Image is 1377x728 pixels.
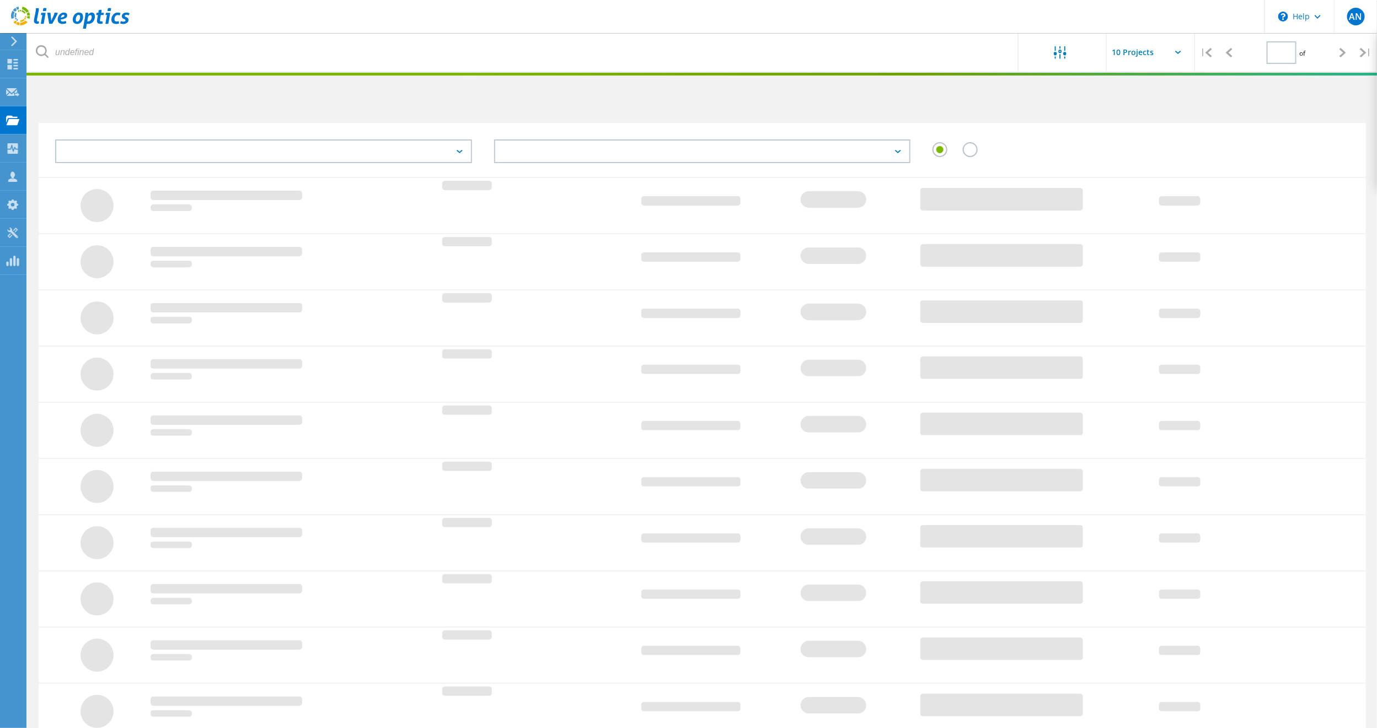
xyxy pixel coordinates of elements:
span: of [1299,48,1305,58]
div: | [1354,33,1377,72]
span: AN [1349,12,1362,21]
input: undefined [28,33,1019,72]
div: | [1195,33,1218,72]
svg: \n [1278,12,1288,21]
a: Live Optics Dashboard [11,23,130,31]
